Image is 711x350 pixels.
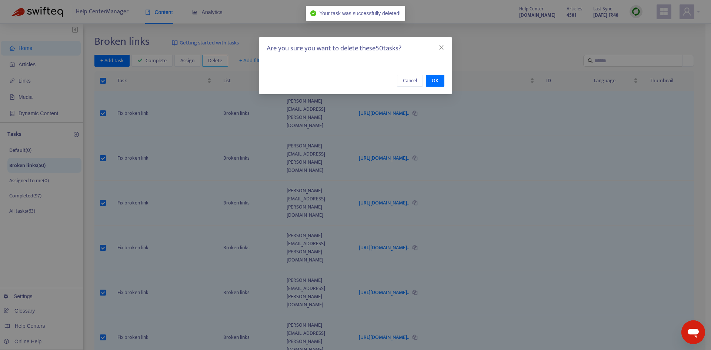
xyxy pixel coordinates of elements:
[319,10,401,16] span: Your task was successfully deleted!
[681,320,705,344] iframe: Button to launch messaging window
[432,77,438,85] span: OK
[426,75,444,87] button: OK
[403,77,417,85] span: Cancel
[438,44,444,50] span: close
[310,10,316,16] span: check-circle
[437,43,445,51] button: Close
[267,44,444,53] h5: Are you sure you want to delete these 50 tasks?
[397,75,423,87] button: Cancel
